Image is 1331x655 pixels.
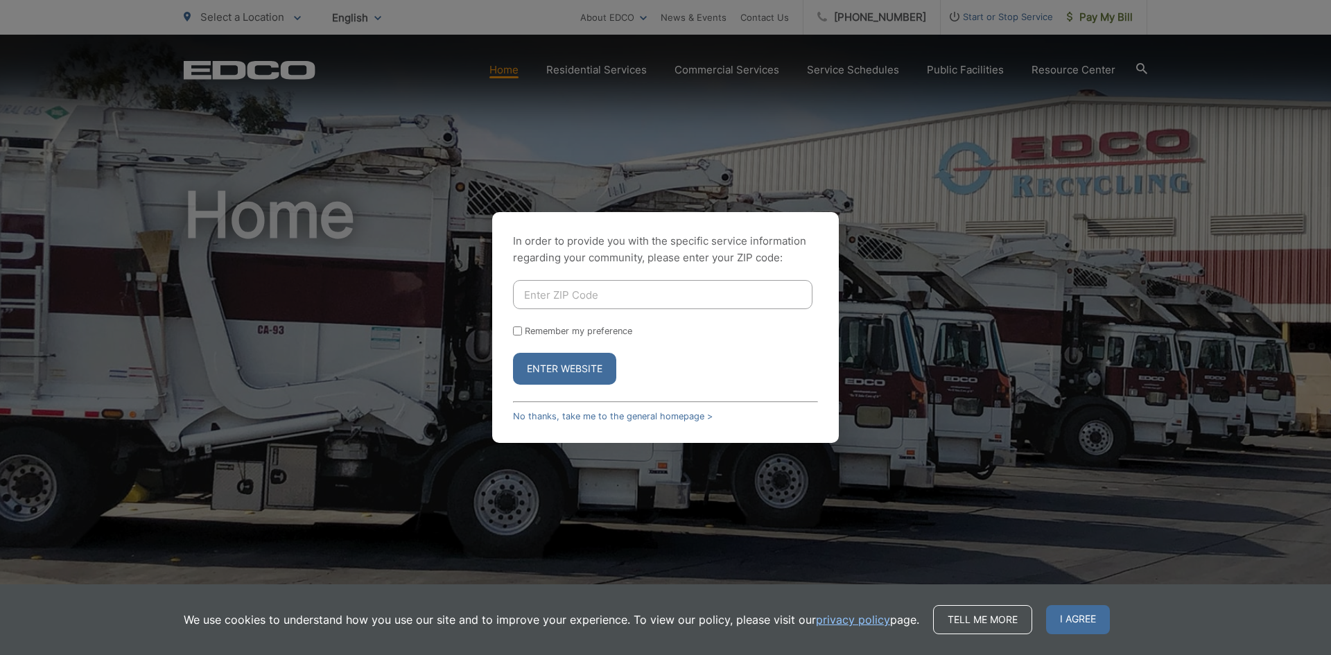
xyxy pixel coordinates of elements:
[525,326,632,336] label: Remember my preference
[933,605,1032,634] a: Tell me more
[816,611,890,628] a: privacy policy
[513,280,812,309] input: Enter ZIP Code
[513,233,818,266] p: In order to provide you with the specific service information regarding your community, please en...
[513,411,713,421] a: No thanks, take me to the general homepage >
[184,611,919,628] p: We use cookies to understand how you use our site and to improve your experience. To view our pol...
[513,353,616,385] button: Enter Website
[1046,605,1110,634] span: I agree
